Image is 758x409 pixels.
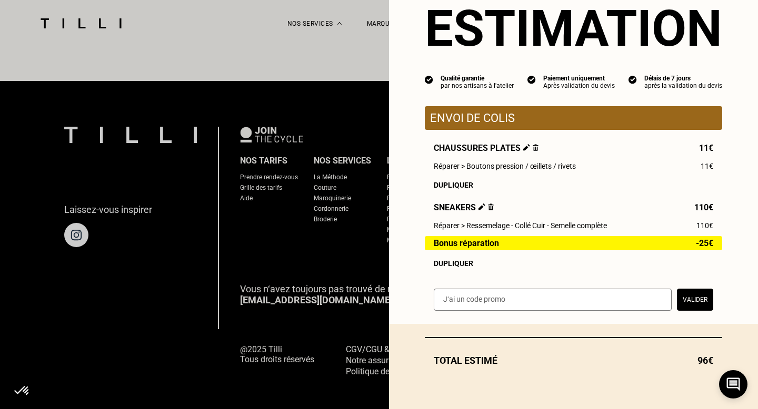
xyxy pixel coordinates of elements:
[425,355,722,366] div: Total estimé
[434,181,713,189] div: Dupliquer
[434,221,607,230] span: Réparer > Ressemelage - Collé Cuir - Semelle complète
[644,75,722,82] div: Délais de 7 jours
[533,144,538,151] img: Supprimer
[441,82,514,89] div: par nos artisans à l'atelier
[629,75,637,84] img: icon list info
[425,75,433,84] img: icon list info
[697,355,713,366] span: 96€
[441,75,514,82] div: Qualité garantie
[543,82,615,89] div: Après validation du devis
[434,202,494,212] span: Sneakers
[478,203,485,210] img: Éditer
[434,289,672,311] input: J‘ai un code promo
[434,259,713,268] div: Dupliquer
[430,111,717,125] p: Envoi de colis
[644,82,722,89] div: après la validation du devis
[699,143,713,153] span: 11€
[677,289,713,311] button: Valider
[523,144,530,151] img: Éditer
[696,239,713,248] span: -25€
[701,162,713,170] span: 11€
[488,203,494,210] img: Supprimer
[434,162,576,170] span: Réparer > Boutons pression / œillets / rivets
[543,75,615,82] div: Paiement uniquement
[694,202,713,212] span: 110€
[434,239,499,248] span: Bonus réparation
[527,75,536,84] img: icon list info
[696,221,713,230] span: 110€
[434,143,538,153] span: Chaussures plates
